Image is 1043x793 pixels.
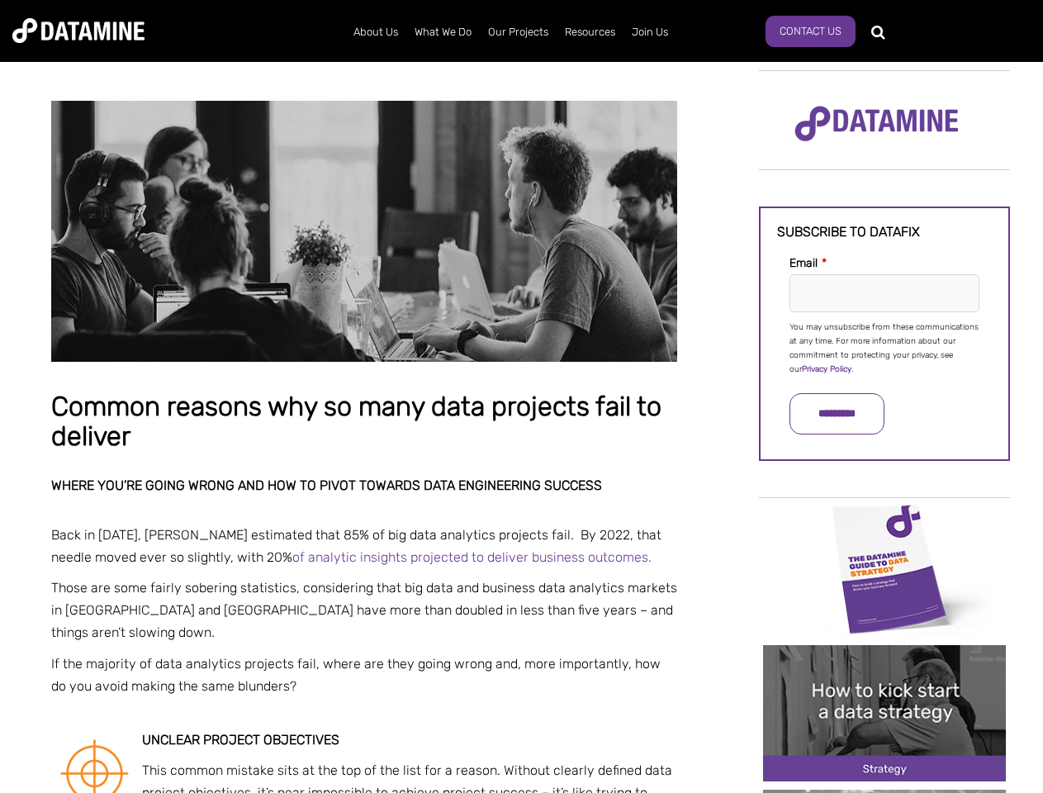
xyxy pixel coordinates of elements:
img: Data Strategy Cover thumbnail [763,500,1006,636]
img: Datamine Logo No Strapline - Purple [784,95,970,153]
p: You may unsubscribe from these communications at any time. For more information about our commitm... [789,321,979,377]
a: of analytic insights projected to deliver business outcomes. [292,549,652,565]
strong: Unclear project objectives [142,732,339,748]
img: Datamine [12,18,145,43]
a: Join Us [623,11,676,54]
h3: Subscribe to datafix [777,225,992,240]
img: 20241212 How to kick start a data strategy-2 [763,645,1006,781]
a: Resources [557,11,623,54]
p: Back in [DATE], [PERSON_NAME] estimated that 85% of big data analytics projects fail. By 2022, th... [51,524,677,568]
p: If the majority of data analytics projects fail, where are they going wrong and, more importantly... [51,653,677,697]
a: Privacy Policy [802,364,851,374]
p: Those are some fairly sobering statistics, considering that big data and business data analytics ... [51,577,677,644]
h1: Common reasons why so many data projects fail to deliver [51,392,677,451]
a: Our Projects [480,11,557,54]
h2: Where you’re going wrong and how to pivot towards data engineering success [51,478,677,493]
span: Email [789,256,818,270]
img: Common reasons why so many data projects fail to deliver [51,101,677,362]
a: What We Do [406,11,480,54]
a: About Us [345,11,406,54]
a: Contact Us [766,16,856,47]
